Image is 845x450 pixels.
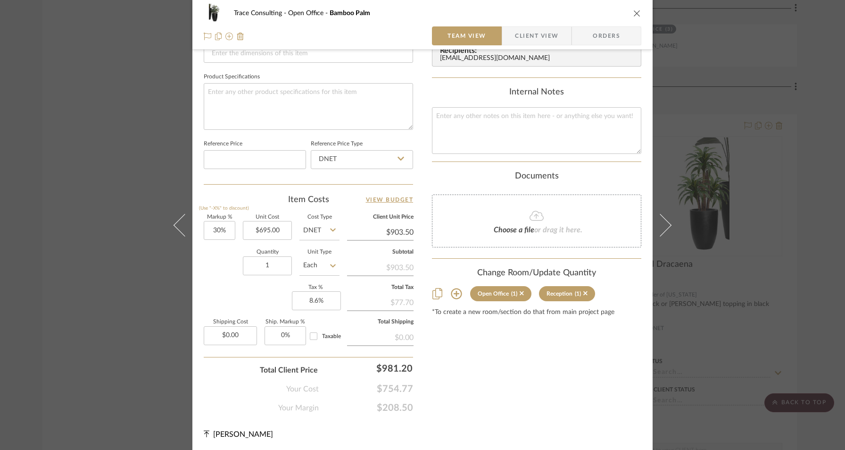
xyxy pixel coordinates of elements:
[347,293,414,310] div: $77.70
[447,26,486,45] span: Team View
[204,75,260,79] label: Product Specifications
[494,226,534,234] span: Choose a file
[319,402,413,414] span: $208.50
[366,194,414,205] a: View Budget
[515,26,558,45] span: Client View
[213,431,273,438] span: [PERSON_NAME]
[575,290,581,297] div: (1)
[311,142,363,146] label: Reference Price Type
[440,55,637,62] div: [EMAIL_ADDRESS][DOMAIN_NAME]
[204,4,226,23] img: 334e5d90-b8db-4a26-aae4-2911020c1065_48x40.jpg
[204,44,413,63] input: Enter the dimensions of this item
[440,46,637,55] span: Recipients:
[582,26,630,45] span: Orders
[633,9,641,17] button: close
[347,320,414,324] label: Total Shipping
[323,359,417,378] div: $981.20
[347,285,414,290] label: Total Tax
[286,383,319,395] span: Your Cost
[347,258,414,275] div: $903.50
[243,250,292,255] label: Quantity
[547,290,572,297] div: Reception
[237,33,244,40] img: Remove from project
[534,226,582,234] span: or drag it here.
[432,171,641,182] div: Documents
[260,365,318,376] span: Total Client Price
[299,215,340,220] label: Cost Type
[265,320,306,324] label: Ship. Markup %
[347,250,414,255] label: Subtotal
[330,10,370,17] span: Bamboo Palm
[432,268,641,279] div: Change Room/Update Quantity
[204,320,257,324] label: Shipping Cost
[204,142,242,146] label: Reference Price
[347,328,414,345] div: $0.00
[204,215,235,220] label: Markup %
[278,402,319,414] span: Your Margin
[319,383,413,395] span: $754.77
[288,10,330,17] span: Open Office
[432,309,641,316] div: *To create a new room/section do that from main project page
[432,87,641,98] div: Internal Notes
[478,290,509,297] div: Open Office
[322,333,341,339] span: Taxable
[299,250,340,255] label: Unit Type
[347,215,414,220] label: Client Unit Price
[204,194,413,205] div: Item Costs
[292,285,340,290] label: Tax %
[511,290,517,297] div: (1)
[243,215,292,220] label: Unit Cost
[234,10,288,17] span: Trace Consulting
